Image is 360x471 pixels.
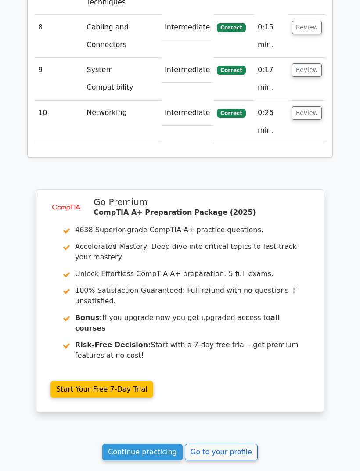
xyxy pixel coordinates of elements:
[35,15,83,58] td: 8
[35,58,83,100] td: 9
[35,101,83,143] td: 10
[83,15,161,58] td: Cabling and Connectors
[161,58,213,83] td: Intermediate
[292,106,322,120] button: Review
[254,101,288,143] td: 0:26 min.
[217,23,245,32] span: Correct
[254,58,288,100] td: 0:17 min.
[161,15,213,40] td: Intermediate
[83,58,161,100] td: System Compatibility
[292,63,322,77] button: Review
[217,109,245,118] span: Correct
[83,101,161,143] td: Networking
[50,381,153,398] a: Start Your Free 7-Day Trial
[254,15,288,58] td: 0:15 min.
[102,444,183,460] a: Continue practicing
[161,101,213,126] td: Intermediate
[292,21,322,34] button: Review
[217,66,245,75] span: Correct
[185,444,258,460] a: Go to your profile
